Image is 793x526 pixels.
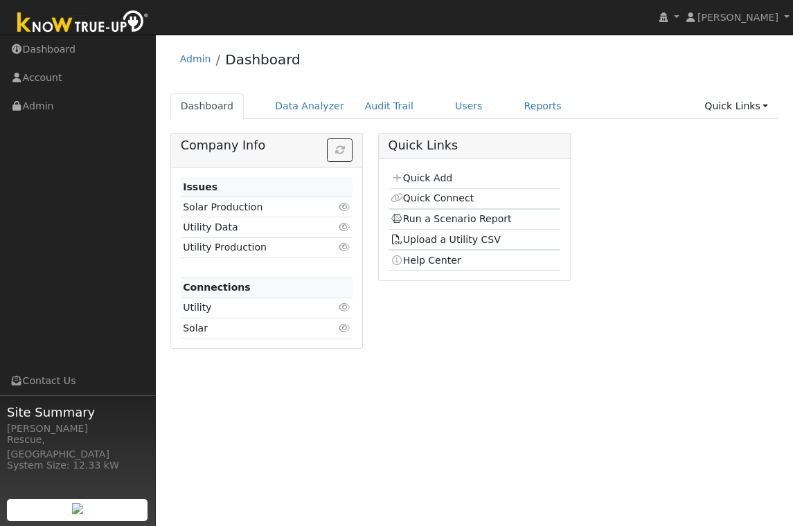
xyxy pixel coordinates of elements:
i: Click to view [338,222,350,232]
td: Utility [181,298,326,318]
a: Dashboard [225,51,301,68]
img: retrieve [72,503,83,514]
a: Upload a Utility CSV [391,234,501,245]
div: System Size: 12.33 kW [7,458,148,473]
a: Admin [180,53,211,64]
a: Quick Add [391,172,452,183]
span: [PERSON_NAME] [697,12,778,23]
a: Users [445,93,493,119]
td: Utility Data [181,217,326,237]
i: Click to view [338,242,350,252]
i: Click to view [338,302,350,312]
i: Click to view [338,202,350,212]
a: Run a Scenario Report [391,213,512,224]
a: Reports [514,93,572,119]
div: [PERSON_NAME] [7,421,148,436]
td: Solar [181,318,326,338]
a: Dashboard [170,93,244,119]
i: Click to view [338,323,350,333]
strong: Connections [183,282,251,293]
h5: Company Info [181,138,353,153]
img: Know True-Up [10,8,156,39]
a: Quick Links [694,93,778,119]
a: Help Center [391,255,461,266]
a: Data Analyzer [265,93,355,119]
td: Utility Production [181,237,326,257]
h5: Quick Links [389,138,561,153]
span: Site Summary [7,403,148,421]
strong: Issues [183,181,217,192]
td: Solar Production [181,197,326,217]
div: Rescue, [GEOGRAPHIC_DATA] [7,433,148,462]
a: Quick Connect [391,192,474,203]
a: Audit Trail [355,93,424,119]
